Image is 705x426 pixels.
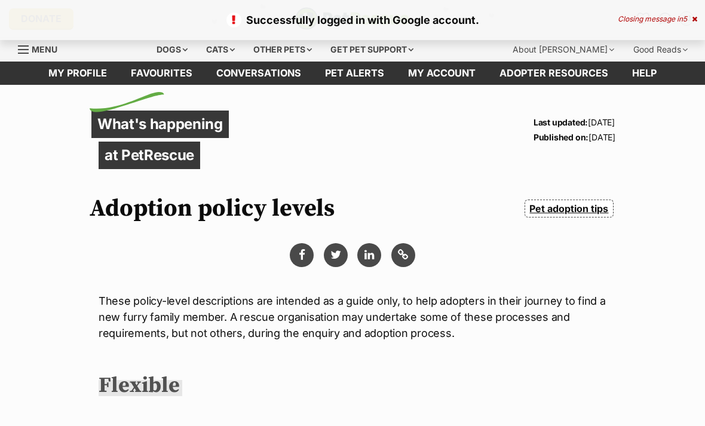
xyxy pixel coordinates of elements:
a: Help [620,62,669,85]
h2: Flexible [99,373,182,399]
h1: Adoption policy levels [90,195,335,222]
img: decorative flick [90,92,164,112]
a: Adopter resources [488,62,620,85]
a: Share via Linkedin [357,243,381,267]
a: Menu [18,38,66,59]
p: These policy-level descriptions are intended as a guide only, to help adopters in their journey t... [99,293,606,341]
div: Other pets [245,38,320,62]
a: My profile [36,62,119,85]
a: Pet alerts [313,62,396,85]
p: What's happening [91,111,229,138]
button: Share via facebook [290,243,314,267]
a: Share via Twitter [324,243,348,267]
button: Copy link [391,243,415,267]
p: [DATE] [534,130,615,145]
div: Get pet support [322,38,422,62]
a: My account [396,62,488,85]
a: Favourites [119,62,204,85]
p: [DATE] [534,115,615,130]
div: Cats [198,38,243,62]
strong: Published on: [534,132,588,142]
span: Menu [32,44,57,54]
a: conversations [204,62,313,85]
div: About [PERSON_NAME] [504,38,623,62]
p: at PetRescue [99,142,200,169]
div: Dogs [148,38,196,62]
a: Pet adoption tips [525,200,614,217]
strong: Last updated: [534,117,588,127]
div: Good Reads [625,38,696,62]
